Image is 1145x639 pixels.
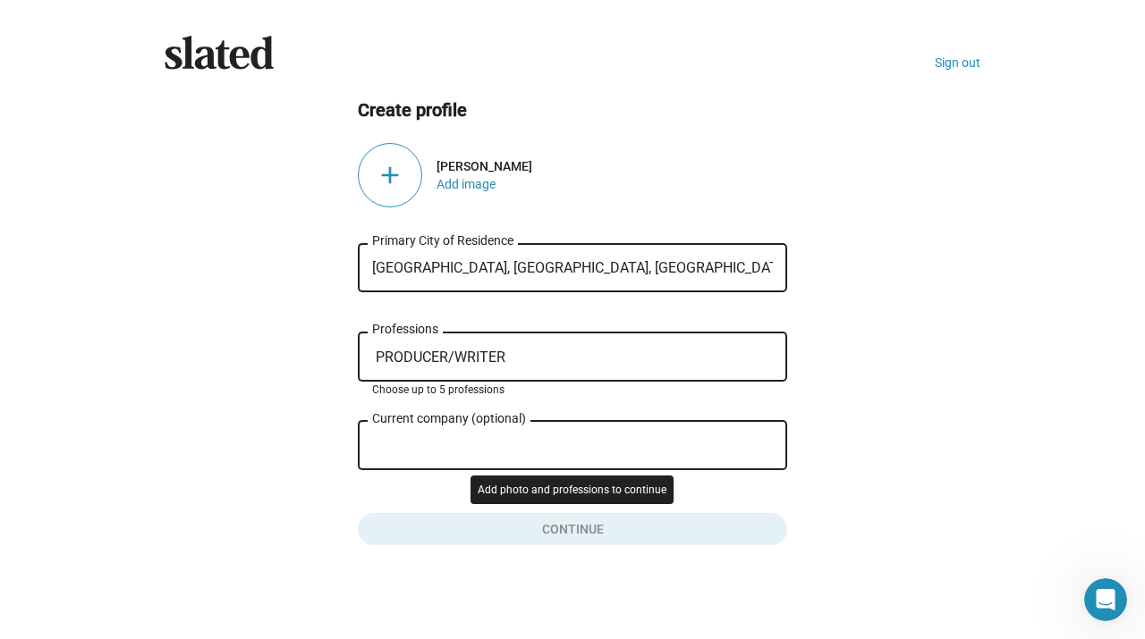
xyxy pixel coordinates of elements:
div: [PERSON_NAME] [437,159,787,173]
mat-hint: Choose up to 5 professions [372,383,505,398]
div: Add photo and professions to continue [471,475,674,504]
button: Open Add Image Dialog [437,177,496,191]
h2: Create profile [358,98,787,122]
a: Sign out [935,55,980,70]
iframe: Intercom live chat [1084,578,1127,621]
